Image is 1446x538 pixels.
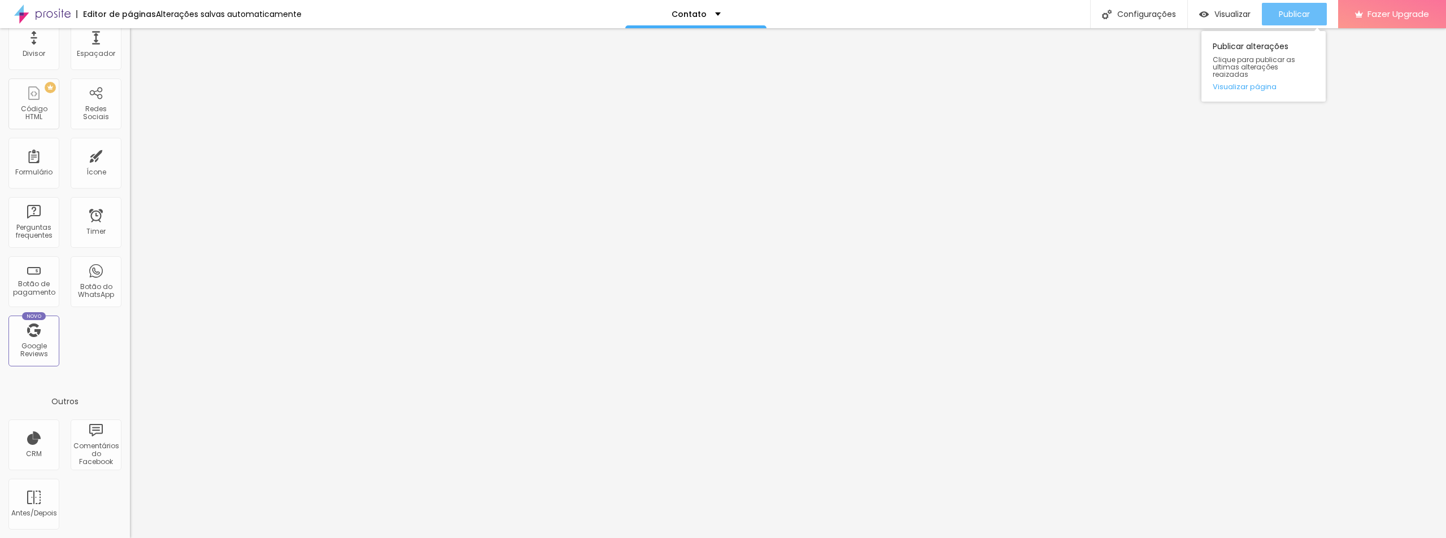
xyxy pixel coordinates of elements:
img: Icone [1102,10,1112,19]
div: Google Reviews [11,342,56,358]
div: Divisor [23,50,45,58]
img: view-1.svg [1199,10,1209,19]
div: Espaçador [77,50,115,58]
div: Botão do WhatsApp [73,283,118,299]
div: Alterações salvas automaticamente [156,10,302,18]
div: Timer [86,228,106,235]
p: Contato [672,10,707,18]
div: Editor de páginas [76,10,156,18]
a: Visualizar página [1213,83,1314,90]
div: Botão de pagamento [11,280,56,296]
span: Clique para publicar as ultimas alterações reaizadas [1213,56,1314,78]
div: Novo [22,312,46,320]
div: Código HTML [11,105,56,121]
button: Visualizar [1188,3,1262,25]
div: Redes Sociais [73,105,118,121]
iframe: Editor [130,28,1446,538]
div: Ícone [86,168,106,176]
button: Publicar [1262,3,1327,25]
div: Comentários do Facebook [73,442,118,466]
span: Visualizar [1214,10,1251,19]
div: Perguntas frequentes [11,224,56,240]
div: Publicar alterações [1201,31,1326,102]
div: CRM [26,450,42,458]
span: Fazer Upgrade [1367,9,1429,19]
div: Antes/Depois [11,509,56,517]
span: Publicar [1279,10,1310,19]
div: Formulário [15,168,53,176]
